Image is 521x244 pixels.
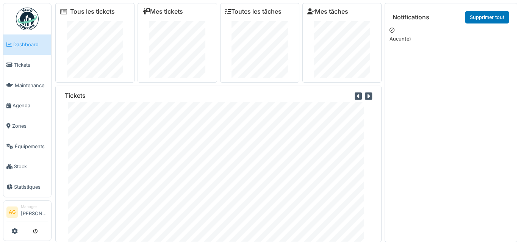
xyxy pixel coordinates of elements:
[14,163,48,170] span: Stock
[393,14,429,21] h6: Notifications
[14,61,48,69] span: Tickets
[225,8,282,15] a: Toutes les tâches
[6,206,18,218] li: AG
[12,122,48,130] span: Zones
[15,143,48,150] span: Équipements
[3,156,51,177] a: Stock
[3,34,51,55] a: Dashboard
[14,183,48,191] span: Statistiques
[15,82,48,89] span: Maintenance
[3,177,51,197] a: Statistiques
[65,92,86,99] h6: Tickets
[3,136,51,156] a: Équipements
[3,95,51,116] a: Agenda
[142,8,183,15] a: Mes tickets
[6,204,48,222] a: AG Manager[PERSON_NAME]
[21,204,48,210] div: Manager
[3,55,51,75] a: Tickets
[13,102,48,109] span: Agenda
[70,8,115,15] a: Tous les tickets
[3,116,51,136] a: Zones
[465,11,509,23] a: Supprimer tout
[16,8,39,30] img: Badge_color-CXgf-gQk.svg
[390,35,512,42] p: Aucun(e)
[3,75,51,95] a: Maintenance
[21,204,48,220] li: [PERSON_NAME]
[13,41,48,48] span: Dashboard
[307,8,348,15] a: Mes tâches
